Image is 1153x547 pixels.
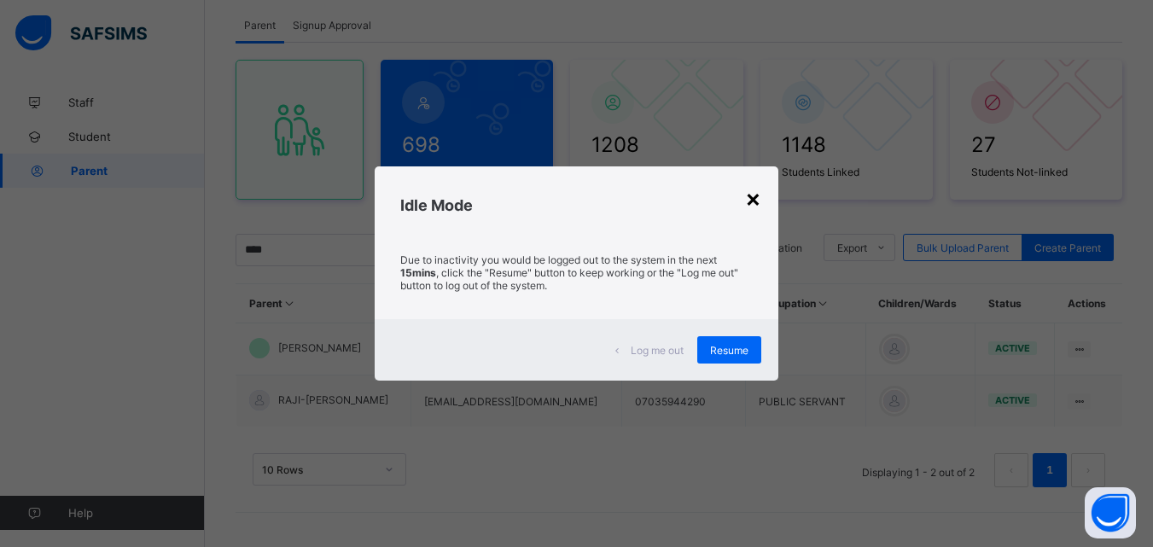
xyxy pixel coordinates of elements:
[1085,487,1136,538] button: Open asap
[400,266,436,279] strong: 15mins
[710,344,748,357] span: Resume
[400,196,753,214] h2: Idle Mode
[400,253,753,292] p: Due to inactivity you would be logged out to the system in the next , click the "Resume" button t...
[631,344,684,357] span: Log me out
[745,183,761,212] div: ×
